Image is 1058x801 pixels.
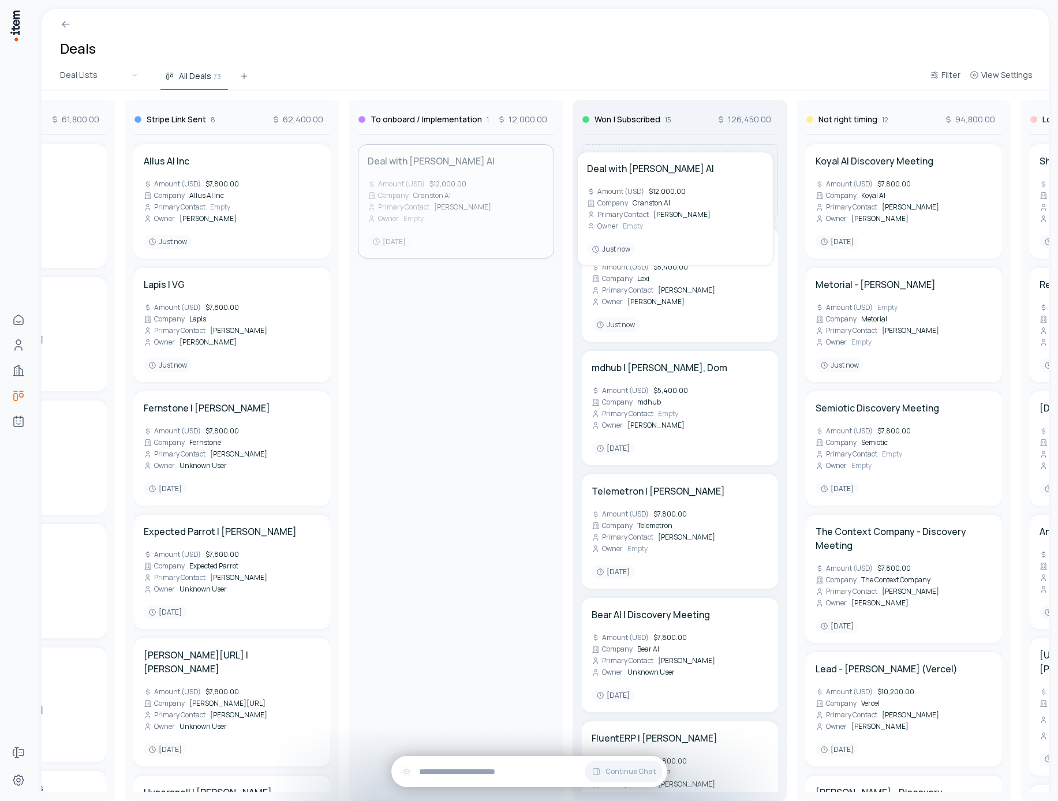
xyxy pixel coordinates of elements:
[592,608,768,702] a: Bear AI | Discovery MeetingAmount (USD)$7,800.00CompanyBear AIPrimary Contact[PERSON_NAME]OwnerUn...
[877,303,898,312] span: Empty
[816,482,858,496] div: [DATE]
[816,154,992,249] a: Koyal AI Discovery MeetingAmount (USD)$7,800.00CompanyKoyal AIPrimary Contact[PERSON_NAME]Owner[P...
[50,114,99,125] span: 61,800.00
[144,648,320,757] a: [PERSON_NAME][URL] | [PERSON_NAME]Amount (USD)$7,800.00Company[PERSON_NAME][URL]Primary Contact[P...
[154,699,185,708] span: Company
[602,510,649,519] span: Amount (USD)
[592,263,688,272] div: $5,400.00
[592,645,659,654] div: Bear AI
[358,144,554,259] div: Deal with [PERSON_NAME] AIAmount (USD)$12,000.00CompanyCranston AIPrimary Contact[PERSON_NAME]Own...
[160,69,228,90] button: All Deals73
[154,450,205,459] span: Primary Contact
[154,562,185,571] span: Company
[154,191,185,200] span: Company
[154,461,175,470] span: Owner
[592,274,649,283] div: Lexi
[144,687,239,697] div: $7,800.00
[7,410,30,433] a: Agents
[154,315,185,324] span: Company
[826,710,877,720] span: Primary Contact
[144,525,297,538] h4: Expected Parrot | [PERSON_NAME]
[134,268,330,382] div: Lapis | VGAmount (USD)$7,800.00CompanyLapisPrimary Contact[PERSON_NAME]Owner[PERSON_NAME]Just now
[816,575,930,585] div: The Context Company
[592,235,640,249] div: Just now
[144,585,227,594] div: Unknown User
[851,338,872,347] span: Empty
[925,68,965,89] button: Filter
[816,525,992,633] a: The Context Company - Discovery MeetingAmount (USD)$7,800.00CompanyThe Context CompanyPrimary Con...
[582,109,778,135] div: Won | Subscribed15126,450.00
[378,191,409,200] span: Company
[358,109,554,135] div: To onboard / Implementation112,000.00
[144,315,206,324] div: Lapis
[144,154,320,249] a: Allus AI IncAmount (USD)$7,800.00CompanyAllus AI IncPrimary ContactEmptyOwner[PERSON_NAME]Just now
[9,9,21,42] img: Item Brain Logo
[144,179,239,189] div: $7,800.00
[882,115,888,125] span: 12
[144,235,192,249] div: Just now
[144,450,267,459] div: [PERSON_NAME]
[602,633,649,642] span: Amount (USD)
[602,668,623,677] span: Owner
[592,791,685,800] div: [PERSON_NAME]
[826,598,847,608] span: Owner
[368,191,451,200] div: Cranston AI
[627,544,648,553] span: Empty
[602,179,649,189] span: Amount (USD)
[602,274,633,283] span: Company
[627,214,648,223] span: Empty
[144,338,237,347] div: [PERSON_NAME]
[144,326,267,335] div: [PERSON_NAME]
[144,562,238,571] div: Expected Parrot
[592,297,685,306] div: [PERSON_NAME]
[144,401,320,496] a: Fernstone | [PERSON_NAME]Amount (USD)$7,800.00CompanyFernstonePrimary Contact[PERSON_NAME]OwnerUn...
[944,114,995,125] span: 94,800.00
[965,68,1037,89] button: View Settings
[144,154,189,168] h4: Allus AI Inc
[144,710,267,720] div: [PERSON_NAME]
[378,214,399,223] span: Owner
[882,450,902,459] span: Empty
[144,358,192,372] div: Just now
[154,203,205,212] span: Primary Contact
[144,278,320,372] a: Lapis | VGAmount (USD)$7,800.00CompanyLapisPrimary Contact[PERSON_NAME]Owner[PERSON_NAME]Just now
[592,154,719,168] h4: Deal with [PERSON_NAME] AI
[826,326,877,335] span: Primary Contact
[602,656,653,665] span: Primary Contact
[582,598,778,712] div: Bear AI | Discovery MeetingAmount (USD)$7,800.00CompanyBear AIPrimary Contact[PERSON_NAME]OwnerUn...
[816,326,939,335] div: [PERSON_NAME]
[378,203,429,212] span: Primary Contact
[826,564,873,573] span: Amount (USD)
[582,144,778,259] div: Deal with [PERSON_NAME] AIAmount (USD)$12,000.00CompanyCranston AIPrimary Contact[PERSON_NAME]Own...
[368,154,544,249] a: Deal with [PERSON_NAME] AIAmount (USD)$12,000.00CompanyCranston AIPrimary Contact[PERSON_NAME]Own...
[154,326,205,335] span: Primary Contact
[144,438,221,447] div: Fernstone
[210,203,230,212] span: Empty
[592,191,675,200] div: Cranston AI
[592,668,675,677] div: Unknown User
[368,203,491,212] div: [PERSON_NAME]
[144,550,239,559] div: $7,800.00
[144,525,320,619] a: Expected Parrot | [PERSON_NAME]Amount (USD)$7,800.00CompanyExpected ParrotPrimary Contact[PERSON_...
[826,179,873,189] span: Amount (USD)
[391,756,667,787] div: Continue Chat
[592,318,640,332] div: Just now
[816,426,911,436] div: $7,800.00
[144,303,239,312] div: $7,800.00
[941,69,960,81] span: Filter
[378,179,425,189] span: Amount (USD)
[592,361,727,375] h4: mdhub | [PERSON_NAME], Dom
[826,426,873,436] span: Amount (USD)
[592,510,687,519] div: $7,800.00
[144,461,227,470] div: Unknown User
[144,743,186,757] div: [DATE]
[7,769,30,792] a: Settings
[816,235,858,249] div: [DATE]
[592,237,768,332] a: Lexi | Won DealAmount (USD)$5,400.00CompanyLexiPrimary Contact[PERSON_NAME]Owner[PERSON_NAME]Just...
[368,154,495,168] h4: Deal with [PERSON_NAME] AI
[602,263,649,272] span: Amount (USD)
[602,533,653,542] span: Primary Contact
[144,785,272,799] h4: Hyperspell | [PERSON_NAME]
[806,268,1002,382] div: Metorial - [PERSON_NAME]Amount (USD)EmptyCompanyMetorialPrimary Contact[PERSON_NAME]OwnerEmptyJus...
[144,722,227,731] div: Unknown User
